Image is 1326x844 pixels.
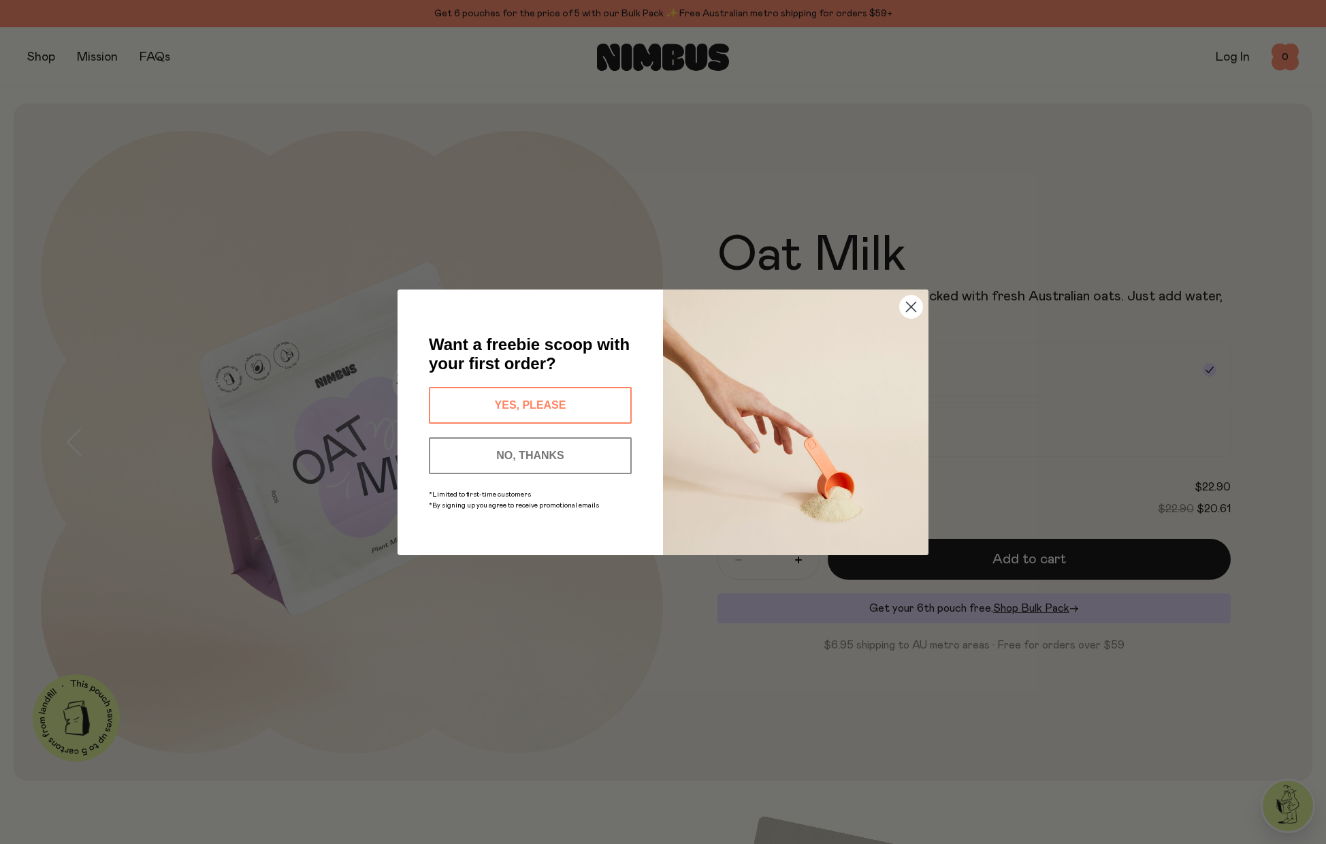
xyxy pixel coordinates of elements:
[429,335,630,373] span: Want a freebie scoop with your first order?
[429,387,632,424] button: YES, PLEASE
[429,437,632,474] button: NO, THANKS
[663,290,928,555] img: c0d45117-8e62-4a02-9742-374a5db49d45.jpeg
[899,295,923,319] button: Close dialog
[429,491,531,498] span: *Limited to first-time customers
[429,502,599,509] span: *By signing up you agree to receive promotional emails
